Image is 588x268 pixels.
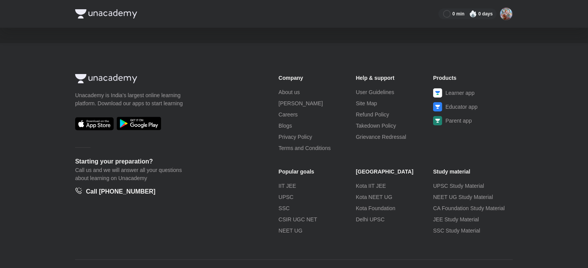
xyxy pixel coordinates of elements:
[356,99,433,108] a: Site Map
[356,204,433,212] a: Kota Foundation
[279,74,356,82] h6: Company
[279,193,356,201] a: UPSC
[75,74,254,85] a: Company Logo
[279,227,356,235] a: NEET UG
[279,111,356,119] a: Careers
[500,7,513,20] img: Divya
[75,166,191,182] p: Call us and we will answer all your questions about learning on Unacademy
[433,168,511,176] h6: Study material
[279,122,356,130] a: Blogs
[433,182,511,190] a: UPSC Study Material
[433,116,511,125] a: Parent app
[433,193,511,201] a: NEET UG Study Material
[356,133,433,141] a: Grievance Redressal
[433,88,442,98] img: Learner app
[279,182,356,190] a: IIT JEE
[433,204,511,212] a: CA Foundation Study Material
[356,182,433,190] a: Kota IIT JEE
[433,227,511,235] a: SSC Study Material
[279,168,356,176] h6: Popular goals
[356,111,433,119] a: Refund Policy
[356,168,433,176] h6: [GEOGRAPHIC_DATA]
[356,74,433,82] h6: Help & support
[356,193,433,201] a: Kota NEET UG
[433,74,511,82] h6: Products
[356,122,433,130] a: Takedown Policy
[433,102,442,111] img: Educator app
[433,102,511,111] a: Educator app
[279,99,356,108] a: [PERSON_NAME]
[356,88,433,96] a: User Guidelines
[445,117,472,125] span: Parent app
[279,88,356,96] a: About us
[279,216,356,224] a: CSIR UGC NET
[279,133,356,141] a: Privacy Policy
[445,103,477,111] span: Educator app
[445,89,475,97] span: Learner app
[469,10,477,18] img: streak
[279,111,298,119] span: Careers
[75,91,191,108] p: Unacademy is India’s largest online learning platform. Download our apps to start learning
[86,187,155,198] h5: Call [PHONE_NUMBER]
[433,88,511,98] a: Learner app
[75,187,155,198] a: Call [PHONE_NUMBER]
[433,116,442,125] img: Parent app
[75,9,137,19] img: Company Logo
[75,74,137,83] img: Company Logo
[356,216,433,224] a: Delhi UPSC
[75,157,254,166] h5: Starting your preparation?
[433,216,511,224] a: JEE Study Material
[279,144,356,152] a: Terms and Conditions
[279,204,356,212] a: SSC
